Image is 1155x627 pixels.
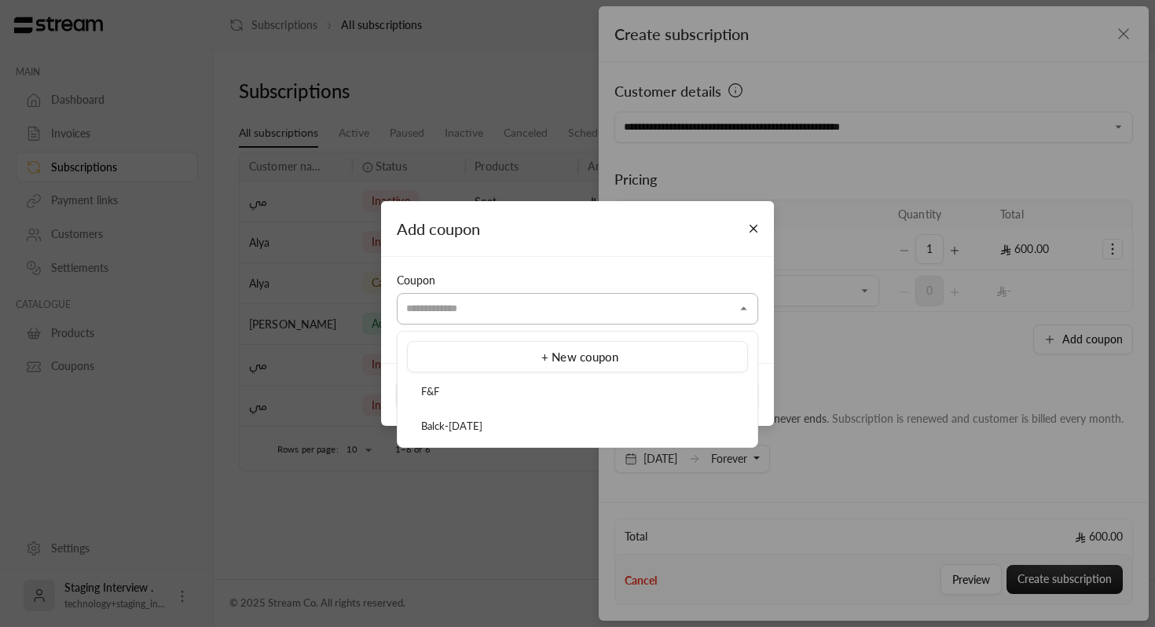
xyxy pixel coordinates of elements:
span: + New coupon [541,350,618,364]
span: Add coupon [397,219,480,238]
div: Coupon [397,273,758,288]
span: Balck-[DATE] [421,420,482,432]
button: Close [735,299,753,318]
button: Close [740,215,768,243]
span: F&F [421,385,439,398]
